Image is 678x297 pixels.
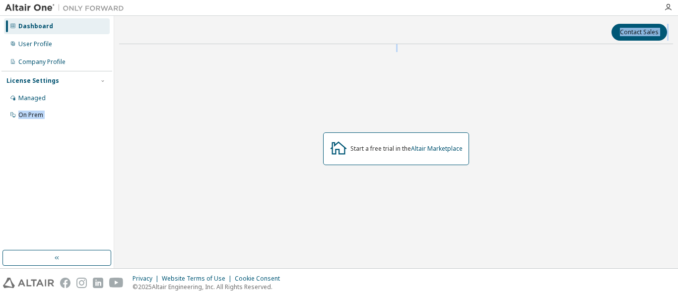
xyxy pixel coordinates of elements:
img: altair_logo.svg [3,278,54,288]
img: linkedin.svg [93,278,103,288]
img: youtube.svg [109,278,124,288]
div: License Settings [6,77,59,85]
div: User Profile [18,40,52,48]
div: Start a free trial in the [350,145,463,153]
div: Company Profile [18,58,66,66]
div: Dashboard [18,22,53,30]
div: Managed [18,94,46,102]
a: Altair Marketplace [411,144,463,153]
img: Altair One [5,3,129,13]
button: Contact Sales [611,24,667,41]
div: Privacy [133,275,162,283]
p: © 2025 Altair Engineering, Inc. All Rights Reserved. [133,283,286,291]
div: Cookie Consent [235,275,286,283]
div: Website Terms of Use [162,275,235,283]
img: facebook.svg [60,278,70,288]
img: instagram.svg [76,278,87,288]
div: On Prem [18,111,43,119]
